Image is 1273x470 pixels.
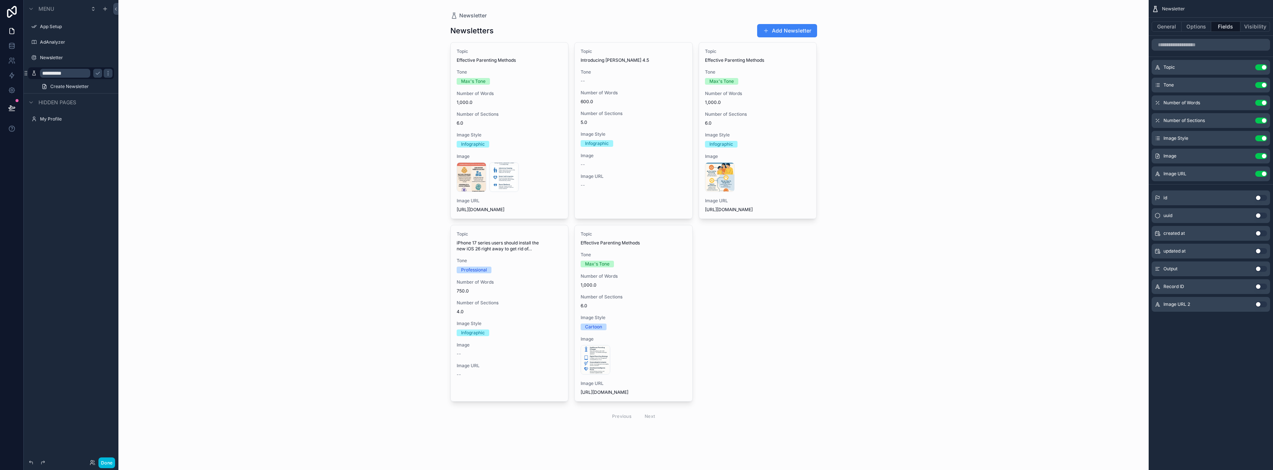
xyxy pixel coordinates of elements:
[1163,171,1186,177] span: Image URL
[1163,266,1178,272] span: Output
[40,24,110,30] label: App Setup
[40,116,110,122] label: My Profile
[38,5,54,13] span: Menu
[40,55,110,61] label: Newsletter
[1163,118,1205,124] span: Number of Sections
[1163,213,1172,219] span: uuid
[1152,21,1182,32] button: General
[1163,195,1167,201] span: id
[1163,284,1184,290] span: Record ID
[37,81,114,92] a: Create Newsletter
[1211,21,1241,32] button: Fields
[1163,135,1188,141] span: Image Style
[1163,153,1176,159] span: Image
[1163,248,1186,254] span: updated at
[1162,6,1185,12] span: Newsletter
[38,99,76,106] span: Hidden pages
[1163,230,1185,236] span: created at
[1163,82,1174,88] span: Tone
[1163,301,1190,307] span: Image URL 2
[50,84,89,89] span: Create Newsletter
[1240,21,1270,32] button: Visibility
[40,39,110,45] label: AdAnalyzer
[1163,100,1200,106] span: Number of Words
[1182,21,1211,32] button: Options
[98,457,115,468] button: Done
[1163,64,1175,70] span: Topic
